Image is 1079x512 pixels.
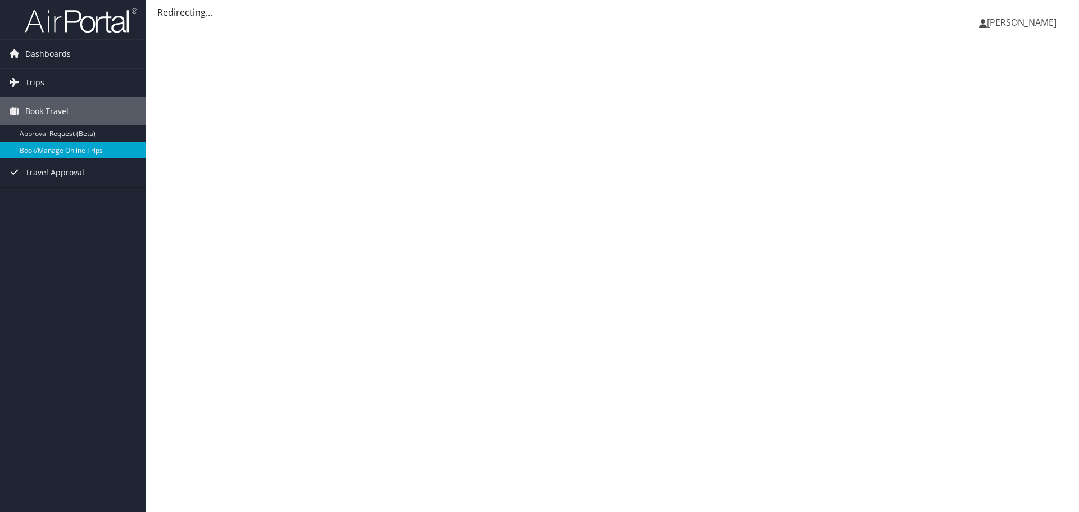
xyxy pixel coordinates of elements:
[25,7,137,34] img: airportal-logo.png
[25,69,44,97] span: Trips
[979,6,1068,39] a: [PERSON_NAME]
[25,97,69,125] span: Book Travel
[25,40,71,68] span: Dashboards
[25,158,84,187] span: Travel Approval
[157,6,1068,19] div: Redirecting...
[987,16,1057,29] span: [PERSON_NAME]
